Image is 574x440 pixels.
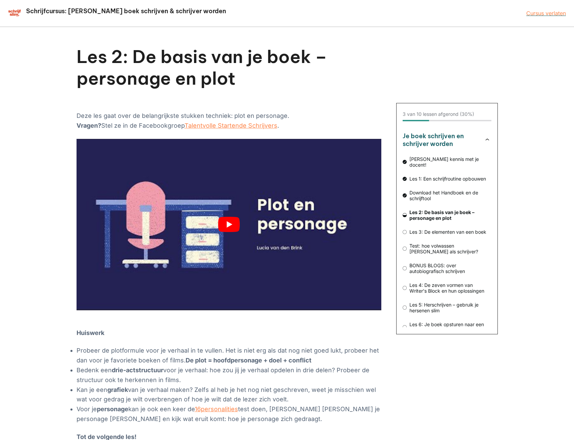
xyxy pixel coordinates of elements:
[77,365,381,385] li: Bedenk een voor je verhaal: hoe zou jij je verhaal opdelen in drie delen? Probeer de structuur oo...
[403,132,491,148] button: Je boek schrijven en schrijver worden
[407,321,491,333] span: Les 6: Je boek opsturen naar een uitgeverij
[77,346,381,365] li: Probeer de plotformule voor je verhaal in te vullen. Het is niet erg als dat nog niet goed lukt, ...
[403,209,491,221] a: Les 2: De basis van je boek – personage en plot
[186,357,312,364] strong: De plot = hoofdpersonage + doel + conflict
[407,282,491,294] span: Les 4: De zeven vormen van Writer's Block en hun oplossingen
[97,405,128,413] strong: personage
[25,7,227,15] h2: Schrijfcursus: [PERSON_NAME] boek schrijven & schrijver worden
[407,229,491,235] span: Les 3: De elementen van een boek
[77,122,101,129] strong: Vragen?
[403,321,491,333] a: Les 6: Je boek opsturen naar een uitgeverij
[403,156,491,168] a: [PERSON_NAME] kennis met je docent!
[407,190,491,201] span: Download het Handboek en de schrijftool
[403,243,491,254] a: Test: hoe volwassen [PERSON_NAME] als schrijver?
[403,176,491,182] a: Les 1: Een schrijfroutine opbouwen
[407,302,491,313] span: Les 5: Herschrijven – gebruik je hersenen slim
[112,366,163,374] strong: drie-actstructuur
[77,46,381,89] h1: Les 2: De basis van je boek – personage en plot
[77,139,381,310] button: play Youtube video
[77,385,381,405] li: Kan je een van je verhaal maken? Zelfs al heb je het nog niet geschreven, weet je misschien wel w...
[77,111,381,131] p: Deze les gaat over de belangrijkste stukken techniek: plot en personage. Stel ze in de Facebookgr...
[407,243,491,254] span: Test: hoe volwassen [PERSON_NAME] als schrijver?
[195,405,238,413] a: 16personalities
[403,132,476,148] h3: Je boek schrijven en schrijver worden
[403,111,474,117] div: 3 van 10 lessen afgerond (30%)
[77,404,381,424] li: Voor je kan je ook een keer de test doen, [PERSON_NAME] [PERSON_NAME] je personage [PERSON_NAME] ...
[407,263,491,274] span: BONUS BLOGS: over autobiografisch schrijven
[526,10,566,17] a: Cursus verlaten
[403,282,491,294] a: Les 4: De zeven vormen van Writer's Block en hun oplossingen
[403,302,491,313] a: Les 5: Herschrijven – gebruik je hersenen slim
[77,329,104,336] strong: Huiswerk
[107,386,128,393] strong: grafiek
[407,156,491,168] span: [PERSON_NAME] kennis met je docent!
[403,132,491,330] nav: Cursusoverzicht
[8,9,21,17] img: schrijfcursus schrijfslim academy
[407,209,491,221] span: Les 2: De basis van je boek – personage en plot
[403,263,491,274] a: BONUS BLOGS: over autobiografisch schrijven
[403,190,491,201] a: Download het Handboek en de schrijftool
[403,229,491,235] a: Les 3: De elementen van een boek
[185,122,277,129] a: Talentvolle Startende Schrijvers
[407,176,491,182] span: Les 1: Een schrijfroutine opbouwen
